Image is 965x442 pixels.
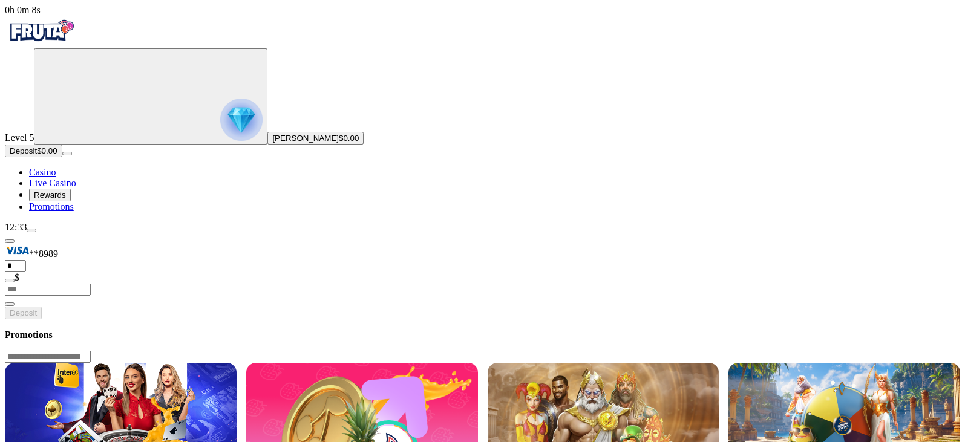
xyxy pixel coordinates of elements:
span: Rewards [34,190,66,200]
span: Deposit [10,146,37,155]
span: 12:33 [5,222,27,232]
img: reward progress [220,99,263,141]
span: [PERSON_NAME] [272,134,339,143]
button: menu [62,152,72,155]
button: Deposit [5,307,42,319]
img: Fruta [5,16,77,46]
button: [PERSON_NAME]$0.00 [267,132,364,145]
img: Visa [5,244,29,257]
span: user session time [5,5,41,15]
span: Level 5 [5,132,34,143]
h3: Promotions [5,329,960,340]
button: Depositplus icon$0.00 [5,145,62,157]
span: Casino [29,167,56,177]
button: Hide quick deposit form [5,239,15,243]
button: reward iconRewards [29,189,71,201]
button: menu [27,229,36,232]
span: $ [15,272,19,282]
span: $0.00 [37,146,57,155]
button: reward progress [34,48,267,145]
button: eye icon [5,279,15,282]
a: diamond iconCasino [29,167,56,177]
nav: Primary [5,16,960,212]
span: Deposit [10,308,37,317]
span: Promotions [29,201,74,212]
span: Live Casino [29,178,76,188]
a: poker-chip iconLive Casino [29,178,76,188]
input: Search [5,351,91,363]
a: gift-inverted iconPromotions [29,201,74,212]
a: Fruta [5,37,77,48]
button: eye icon [5,302,15,306]
span: $0.00 [339,134,359,143]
